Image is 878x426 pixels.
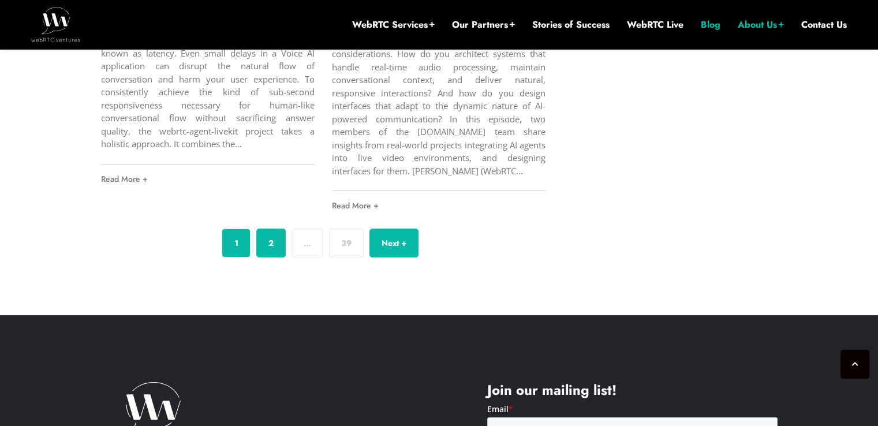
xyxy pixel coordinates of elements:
[532,18,610,31] a: Stories of Success
[701,18,720,31] a: Blog
[627,18,683,31] a: WebRTC Live
[332,21,546,177] div: Adding Voice AI to WebRTC applications presents unique technical challenges and user experience c...
[332,191,546,220] a: Read More +
[292,229,323,257] span: …
[256,229,286,257] a: 2
[738,18,784,31] a: About Us
[329,229,364,257] a: 39
[31,7,80,42] img: WebRTC.ventures
[352,18,435,31] a: WebRTC Services
[487,382,778,399] h4: Join our mailing list!
[801,18,847,31] a: Contact Us
[222,229,251,257] span: 1
[452,18,515,31] a: Our Partners
[369,229,419,257] a: Next +
[101,165,315,193] a: Read More +
[101,8,315,151] div: One of the biggest challenges in building real-time AI voice agents is the delay between when a u...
